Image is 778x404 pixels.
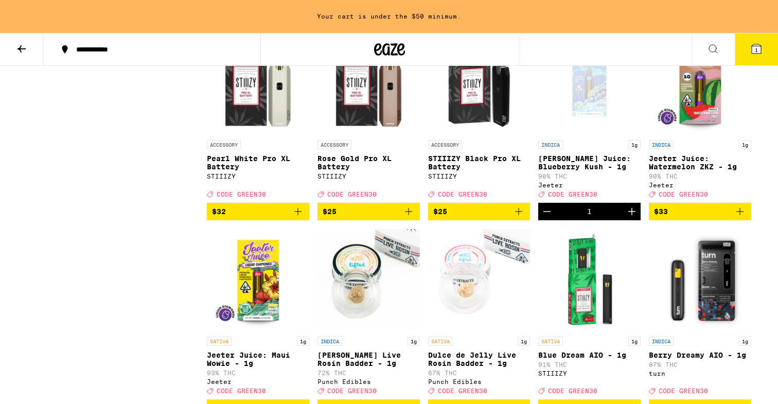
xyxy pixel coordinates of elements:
p: Rose Gold Pro XL Battery [317,154,420,171]
p: 1g [628,140,641,149]
p: 1g [297,337,309,346]
div: STIIIZY [428,173,531,180]
img: Punch Edibles - Garlic Papaya Live Rosin Badder - 1g [317,229,420,331]
a: Open page for Jeeter Juice: Blueberry Kush - 1g from Jeeter [538,32,641,203]
div: Jeeter [649,182,751,188]
p: SATIVA [538,337,563,346]
p: SATIVA [428,337,453,346]
a: Open page for Blue Dream AIO - 1g from STIIIZY [538,229,641,399]
img: Punch Edibles - Dulce de Jelly Live Rosin Badder - 1g [428,229,531,331]
button: Increment [623,203,641,220]
span: CODE GREEN30 [438,388,487,394]
a: Open page for Berry Dreamy AIO - 1g from turn [649,229,751,399]
a: Open page for Dulce de Jelly Live Rosin Badder - 1g from Punch Edibles [428,229,531,399]
span: $33 [654,207,668,216]
div: 1 [587,207,592,216]
a: Open page for Pearl White Pro XL Battery from STIIIZY [207,32,309,203]
img: Jeeter - Jeeter Juice: Watermelon ZKZ - 1g [649,32,751,135]
p: 91% THC [538,361,641,368]
p: STIIIZY Black Pro XL Battery [428,154,531,171]
p: INDICA [649,337,674,346]
span: CODE GREEN30 [659,191,708,198]
p: ACCESSORY [428,140,462,149]
a: Open page for Jeeter Juice: Maui Wowie - 1g from Jeeter [207,229,309,399]
img: STIIIZY - Blue Dream AIO - 1g [538,229,641,331]
div: Punch Edibles [317,378,420,385]
button: Add to bag [207,203,309,220]
span: CODE GREEN30 [438,191,487,198]
button: Add to bag [649,203,751,220]
p: ACCESSORY [317,140,351,149]
div: Jeeter [207,378,309,385]
p: 90% THC [649,173,751,180]
p: Pearl White Pro XL Battery [207,154,309,171]
p: Berry Dreamy AIO - 1g [649,351,751,359]
p: SATIVA [207,337,232,346]
a: Open page for Garlic Papaya Live Rosin Badder - 1g from Punch Edibles [317,229,420,399]
p: [PERSON_NAME] Live Rosin Badder - 1g [317,351,420,367]
div: STIIIZY [317,173,420,180]
button: Decrement [538,203,556,220]
p: [PERSON_NAME] Juice: Blueberry Kush - 1g [538,154,641,171]
img: STIIIZY - Pearl White Pro XL Battery [207,32,309,135]
span: CODE GREEN30 [327,388,377,394]
button: Add to bag [317,203,420,220]
p: 67% THC [428,370,531,376]
p: 90% THC [538,173,641,180]
p: INDICA [649,140,674,149]
a: Open page for Rose Gold Pro XL Battery from STIIIZY [317,32,420,203]
img: STIIIZY - STIIIZY Black Pro XL Battery [428,32,531,135]
span: CODE GREEN30 [217,191,266,198]
p: Jeeter Juice: Watermelon ZKZ - 1g [649,154,751,171]
p: INDICA [538,140,563,149]
button: 1 [735,33,778,65]
span: CODE GREEN30 [548,191,597,198]
p: ACCESSORY [207,140,241,149]
p: 1g [518,337,530,346]
span: CODE GREEN30 [327,191,377,198]
span: $32 [212,207,226,216]
p: Blue Dream AIO - 1g [538,351,641,359]
p: Dulce de Jelly Live Rosin Badder - 1g [428,351,531,367]
p: 93% THC [207,370,309,376]
p: 1g [628,337,641,346]
img: turn - Berry Dreamy AIO - 1g [649,229,751,331]
p: 1g [739,140,751,149]
div: STIIIZY [207,173,309,180]
span: CODE GREEN30 [548,388,597,394]
p: INDICA [317,337,342,346]
p: 87% THC [649,361,751,368]
span: 1 [755,47,758,53]
div: Punch Edibles [428,378,531,385]
span: $25 [323,207,337,216]
p: 1g [739,337,751,346]
a: Open page for STIIIZY Black Pro XL Battery from STIIIZY [428,32,531,203]
span: $25 [433,207,447,216]
p: 72% THC [317,370,420,376]
p: 1g [408,337,420,346]
div: STIIIZY [538,370,641,377]
div: turn [649,370,751,377]
button: Add to bag [428,203,531,220]
span: CODE GREEN30 [659,388,708,394]
img: STIIIZY - Rose Gold Pro XL Battery [317,32,420,135]
span: CODE GREEN30 [217,388,266,394]
div: Jeeter [538,182,641,188]
p: Jeeter Juice: Maui Wowie - 1g [207,351,309,367]
img: Jeeter - Jeeter Juice: Maui Wowie - 1g [207,229,309,331]
a: Open page for Jeeter Juice: Watermelon ZKZ - 1g from Jeeter [649,32,751,203]
span: Hi. Need any help? [6,7,74,15]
